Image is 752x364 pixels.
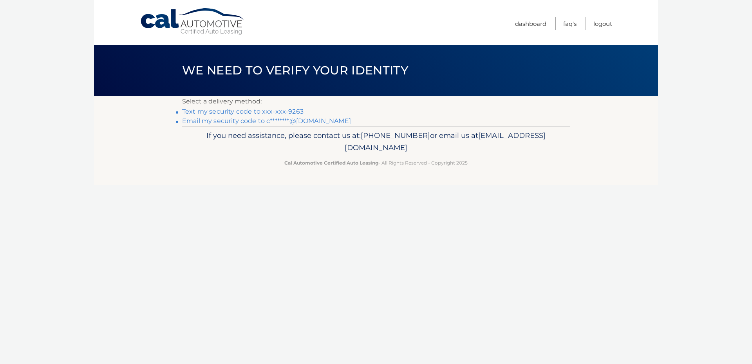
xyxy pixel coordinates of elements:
a: Dashboard [515,17,546,30]
p: - All Rights Reserved - Copyright 2025 [187,159,565,167]
a: Cal Automotive [140,8,246,36]
p: Select a delivery method: [182,96,570,107]
a: Logout [593,17,612,30]
span: [PHONE_NUMBER] [361,131,430,140]
strong: Cal Automotive Certified Auto Leasing [284,160,378,166]
span: We need to verify your identity [182,63,408,78]
p: If you need assistance, please contact us at: or email us at [187,129,565,154]
a: Text my security code to xxx-xxx-9263 [182,108,304,115]
a: Email my security code to c********@[DOMAIN_NAME] [182,117,351,125]
a: FAQ's [563,17,577,30]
